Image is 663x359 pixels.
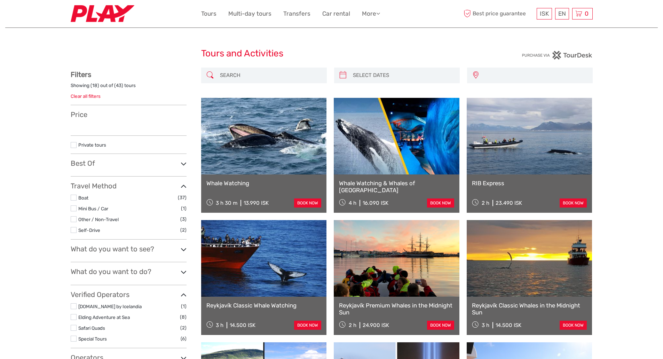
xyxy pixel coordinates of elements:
span: Best price guarantee [462,8,535,19]
a: book now [427,321,454,330]
div: 16.090 ISK [363,200,388,206]
span: (1) [181,204,187,212]
a: Safari Quads [78,325,105,331]
div: 23.490 ISK [496,200,522,206]
span: (6) [181,335,187,343]
a: Tours [201,9,216,19]
span: 3 h [482,322,489,328]
a: book now [294,198,321,208]
span: (2) [180,226,187,234]
span: ISK [540,10,549,17]
a: Mini Bus / Car [78,206,108,211]
h3: What do you want to do? [71,267,187,276]
a: RIB Express [472,180,587,187]
a: Boat [78,195,88,201]
input: SEARCH [217,69,323,81]
a: book now [427,198,454,208]
h3: Verified Operators [71,290,187,299]
a: Multi-day tours [228,9,271,19]
h3: Price [71,110,187,119]
span: (1) [181,302,187,310]
a: book now [560,198,587,208]
div: 14.500 ISK [230,322,255,328]
span: 2 h [482,200,489,206]
span: 2 h [349,322,356,328]
a: Other / Non-Travel [78,217,119,222]
a: Reykjavík Classic Whales in the Midnight Sun [472,302,587,316]
span: 3 h 30 m [216,200,237,206]
span: (37) [178,194,187,202]
a: Reykjavík Premium Whales in the Midnight Sun [339,302,454,316]
strong: Filters [71,70,91,79]
a: More [362,9,380,19]
a: Elding Adventure at Sea [78,314,130,320]
label: 18 [92,82,97,89]
div: Showing ( ) out of ( ) tours [71,82,187,93]
a: Clear all filters [71,93,101,99]
a: Reykjavík Classic Whale Watching [206,302,322,309]
input: SELECT DATES [350,69,456,81]
div: 13.990 ISK [244,200,269,206]
div: 24.900 ISK [363,322,389,328]
a: [DOMAIN_NAME] by Icelandia [78,304,142,309]
span: 4 h [349,200,356,206]
span: 3 h [216,322,223,328]
span: (8) [180,313,187,321]
span: 0 [584,10,590,17]
span: (2) [180,324,187,332]
a: Transfers [283,9,310,19]
img: PurchaseViaTourDesk.png [522,51,592,60]
a: Whale Watching & Whales of [GEOGRAPHIC_DATA] [339,180,454,194]
a: Special Tours [78,336,107,342]
a: book now [560,321,587,330]
a: Private tours [78,142,106,148]
a: book now [294,321,321,330]
div: 14.500 ISK [496,322,521,328]
a: Whale Watching [206,180,322,187]
h1: Tours and Activities [201,48,462,59]
a: Car rental [322,9,350,19]
span: (3) [180,215,187,223]
label: 43 [116,82,121,89]
a: Self-Drive [78,227,100,233]
h3: Travel Method [71,182,187,190]
div: EN [555,8,569,19]
h3: Best Of [71,159,187,167]
h3: What do you want to see? [71,245,187,253]
img: Fly Play [71,5,134,22]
